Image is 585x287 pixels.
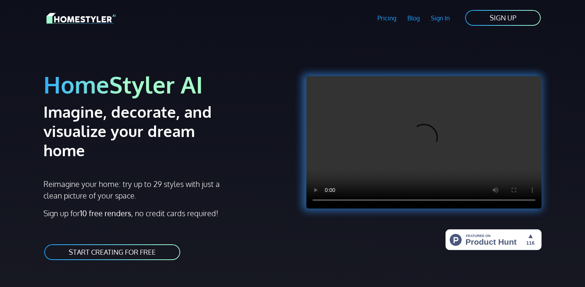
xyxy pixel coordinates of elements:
[80,208,131,218] strong: 10 free renders
[43,70,288,99] h1: HomeStyler AI
[43,244,181,261] a: START CREATING FOR FREE
[43,207,288,219] p: Sign up for , no credit cards required!
[425,9,455,27] a: Sign In
[445,229,542,250] img: HomeStyler AI - Interior Design Made Easy: One Click to Your Dream Home | Product Hunt
[372,9,402,27] a: Pricing
[47,12,116,25] img: HomeStyler AI logo
[464,9,542,27] a: SIGN UP
[43,178,227,201] p: Reimagine your home: try up to 29 styles with just a clean picture of your space.
[43,102,239,160] h2: Imagine, decorate, and visualize your dream home
[402,9,425,27] a: Blog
